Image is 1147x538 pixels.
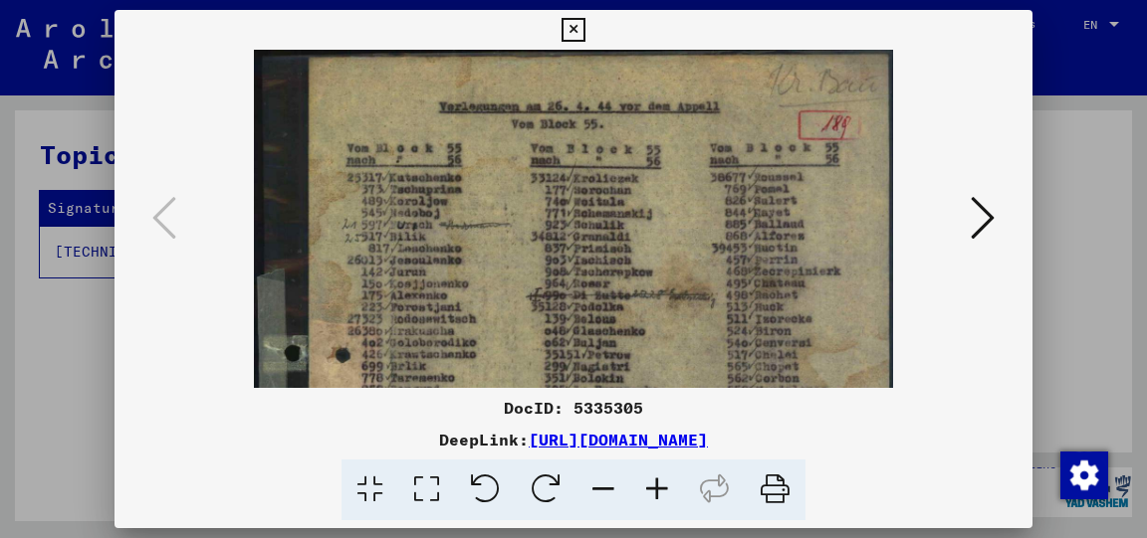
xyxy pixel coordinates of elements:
[115,428,1032,451] div: DeepLink:
[1060,451,1108,499] img: Change consent
[1059,450,1107,498] div: Change consent
[115,396,1032,420] div: DocID: 5335305
[529,430,708,449] a: [URL][DOMAIN_NAME]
